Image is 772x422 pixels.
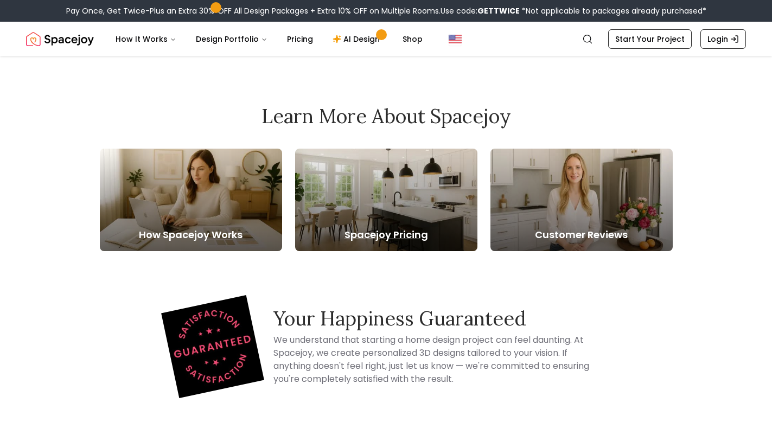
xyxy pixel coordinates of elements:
h3: Your Happiness Guaranteed [273,308,603,329]
div: Happiness Guarantee Information [143,303,629,390]
span: *Not applicable to packages already purchased* [520,5,706,16]
a: Spacejoy Pricing [295,149,477,251]
a: Start Your Project [608,29,692,49]
a: AI Design [324,28,392,50]
h5: How Spacejoy Works [100,227,282,242]
img: United States [449,33,462,46]
h4: We understand that starting a home design project can feel daunting. At Spacejoy, we create perso... [273,334,603,386]
button: How It Works [107,28,185,50]
button: Design Portfolio [187,28,276,50]
img: Spacejoy logo representing our Happiness Guaranteed promise [161,295,264,398]
a: Customer Reviews [490,149,673,251]
nav: Global [26,22,746,56]
a: Spacejoy [26,28,94,50]
div: Pay Once, Get Twice-Plus an Extra 30% OFF All Design Packages + Extra 10% OFF on Multiple Rooms. [66,5,706,16]
h5: Spacejoy Pricing [295,227,477,242]
b: GETTWICE [477,5,520,16]
a: How Spacejoy Works [100,149,282,251]
a: Pricing [278,28,322,50]
span: Use code: [441,5,520,16]
a: Login [700,29,746,49]
a: Shop [394,28,431,50]
h5: Customer Reviews [490,227,673,242]
img: Spacejoy Logo [26,28,94,50]
h2: Learn More About Spacejoy [100,105,673,127]
nav: Main [107,28,431,50]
